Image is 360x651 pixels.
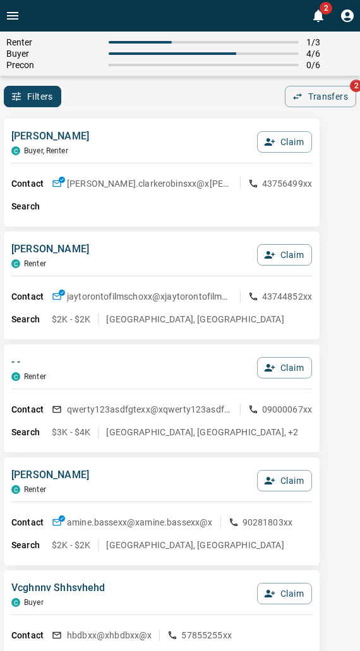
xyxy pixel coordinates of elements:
p: $3K - $4K [52,426,90,438]
p: Contact [11,290,52,303]
p: Buyer, Renter [24,146,68,155]
div: condos.ca [11,146,20,155]
button: Filters [4,86,61,107]
p: Contact [11,629,52,642]
p: [PERSON_NAME].clarkerobinsxx@x [PERSON_NAME].clarkerobinsxx@x [67,177,232,190]
button: Claim [257,357,312,378]
p: Search [11,313,52,326]
span: 1 / 3 [306,37,354,47]
button: Claim [257,131,312,153]
p: qwerty123asdfgtexx@x qwerty123asdfgtexx@x [67,403,232,416]
p: Contact [11,403,52,416]
div: condos.ca [11,372,20,381]
div: condos.ca [11,485,20,494]
button: Claim [257,470,312,491]
p: Renter [24,259,46,268]
p: $2K - $2K [52,313,90,325]
p: [GEOGRAPHIC_DATA], [GEOGRAPHIC_DATA], +2 [106,426,298,438]
p: Renter [24,485,46,494]
p: 43744852xx [262,290,313,303]
div: condos.ca [11,598,20,607]
p: hbdbxx@x hbdbxx@x [67,629,152,642]
button: Claim [257,583,312,604]
button: Claim [257,244,312,266]
p: Contact [11,177,52,191]
p: Search [11,200,52,213]
span: Precon [6,60,101,70]
button: 2 [306,3,331,28]
p: Renter [24,372,46,381]
span: 2 [320,2,332,15]
p: [GEOGRAPHIC_DATA], [GEOGRAPHIC_DATA] [106,313,284,325]
span: 0 / 6 [306,60,354,70]
p: 57855255xx [181,629,232,642]
button: Transfers [285,86,356,107]
p: amine.bassexx@x amine.bassexx@x [67,516,213,529]
p: 43756499xx [262,177,313,190]
p: [PERSON_NAME] [11,467,89,483]
span: Renter [6,37,101,47]
p: - - [11,355,46,370]
p: Search [11,426,52,439]
p: jaytorontofilmschoxx@x jaytorontofilmschoxx@x [67,290,232,303]
span: Buyer [6,49,101,59]
button: Profile [335,3,360,28]
span: 4 / 6 [306,49,354,59]
p: Search [11,539,52,552]
p: Vcghnnv Shhsvhehd [11,580,105,595]
p: [GEOGRAPHIC_DATA], [GEOGRAPHIC_DATA] [106,539,284,551]
div: condos.ca [11,259,20,268]
p: 09000067xx [262,403,313,416]
p: Buyer [24,598,44,607]
p: Contact [11,516,52,529]
p: [PERSON_NAME] [11,242,89,257]
p: $2K - $2K [52,539,90,551]
p: 90281803xx [243,516,293,529]
p: [PERSON_NAME] [11,129,89,144]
